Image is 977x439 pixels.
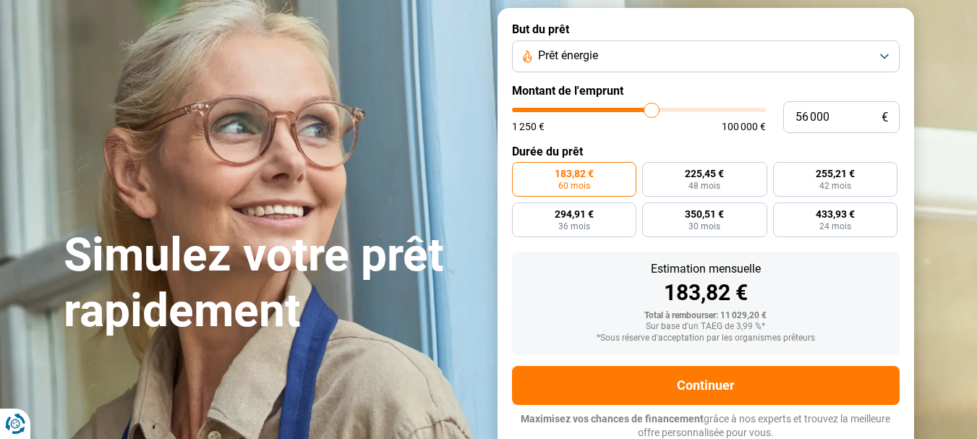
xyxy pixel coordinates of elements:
[688,182,720,190] span: 48 mois
[521,413,704,425] span: Maximisez vos chances de financement
[64,228,480,339] h1: Simulez votre prêt rapidement
[816,169,855,179] span: 255,21 €
[512,145,900,158] label: Durée du prêt
[512,122,545,132] span: 1 250 €
[524,322,888,332] div: Sur base d'un TAEG de 3,99 %*
[558,222,590,231] span: 36 mois
[512,366,900,405] button: Continuer
[524,282,888,304] div: 183,82 €
[512,84,900,98] label: Montant de l'emprunt
[816,209,855,219] span: 433,93 €
[555,169,594,179] span: 183,82 €
[524,311,888,321] div: Total à rembourser: 11 029,20 €
[685,169,724,179] span: 225,45 €
[819,222,851,231] span: 24 mois
[524,263,888,275] div: Estimation mensuelle
[512,22,900,36] label: But du prêt
[722,122,766,132] span: 100 000 €
[524,333,888,344] div: *Sous réserve d'acceptation par les organismes prêteurs
[558,182,590,190] span: 60 mois
[555,209,594,219] span: 294,91 €
[819,182,851,190] span: 42 mois
[688,222,720,231] span: 30 mois
[512,41,900,72] button: Prêt énergie
[538,48,598,64] span: Prêt énergie
[685,209,724,219] span: 350,51 €
[882,111,888,124] span: €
